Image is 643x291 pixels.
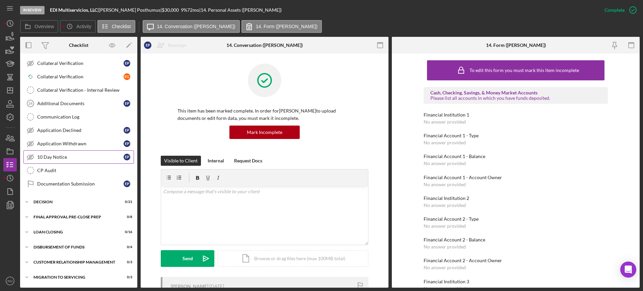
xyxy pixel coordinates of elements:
div: Visible to Client [164,156,198,166]
div: Communication Log [37,114,134,120]
div: Collateral Verification [37,61,124,66]
div: Financial Account 2 - Balance [424,237,608,242]
div: Final Approval Pre-Close Prep [33,215,116,219]
div: E P [124,60,130,67]
div: No answer provided [424,244,466,249]
div: Financial Account 1 - Balance [424,154,608,159]
div: 0 / 21 [120,200,132,204]
text: RM [8,279,13,283]
div: Documentation Submission [37,181,124,187]
div: $30,000 [162,7,181,13]
div: 0 / 8 [120,215,132,219]
div: 0 / 3 [120,275,132,279]
div: 14. Conversation ([PERSON_NAME]) [226,43,303,48]
a: Collateral VerificationEP [23,57,134,70]
div: Additional Documents [37,101,124,106]
div: Send [183,250,193,267]
div: No answer provided [424,223,466,229]
div: Complete [604,3,625,17]
div: [PERSON_NAME] Posthumus | [99,7,162,13]
button: 14. Form ([PERSON_NAME]) [241,20,322,33]
button: Visible to Client [161,156,201,166]
div: Decision [33,200,116,204]
div: In Review [20,6,45,14]
button: Complete [598,3,640,17]
div: Reassign [168,39,186,52]
label: Checklist [112,24,131,29]
div: To edit this form you must mark this item incomplete [470,68,579,73]
div: Request Docs [234,156,262,166]
div: 10 Day Notice [37,154,124,160]
div: Please list all accounts in which you have funds deposited. [430,95,601,101]
div: E P [124,180,130,187]
button: Overview [20,20,58,33]
div: Collateral Verification [37,74,124,79]
time: 2025-08-15 16:48 [209,284,224,289]
div: Open Intercom Messenger [620,262,636,278]
div: 0 / 3 [120,260,132,264]
button: Checklist [97,20,135,33]
div: Financial Institution 3 [424,279,608,284]
a: Collateral Verification - Internal Review [23,83,134,97]
div: Migration to Servicing [33,275,116,279]
div: No answer provided [424,161,466,166]
b: EDI Multiservicios, LLC [50,7,97,13]
div: | 14. Personal Assets ([PERSON_NAME]) [199,7,282,13]
div: No answer provided [424,203,466,208]
div: 72 mo [187,7,199,13]
div: E G [124,73,130,80]
a: CP Audit [23,164,134,177]
div: E P [144,42,151,49]
div: Mark Incomplete [247,126,282,139]
button: Activity [60,20,95,33]
a: 10 Day NoticeEP [23,150,134,164]
div: E P [124,100,130,107]
tspan: 24 [28,101,33,105]
div: Collateral Verification - Internal Review [37,87,134,93]
div: E P [124,154,130,160]
button: 14. Conversation ([PERSON_NAME]) [143,20,240,33]
div: Internal [208,156,224,166]
button: RM [3,274,17,288]
div: E P [124,127,130,134]
a: Collateral VerificationEG [23,70,134,83]
div: 9 % [181,7,187,13]
div: No answer provided [424,182,466,187]
div: CP Audit [37,168,134,173]
div: Customer Relationship Management [33,260,116,264]
div: E P [124,140,130,147]
a: Application WithdrawnEP [23,137,134,150]
a: 24Additional DocumentsEP [23,97,134,110]
div: [PERSON_NAME] [171,284,208,289]
button: Send [161,250,214,267]
a: Application DeclinedEP [23,124,134,137]
div: Loan Closing [33,230,116,234]
div: Application Declined [37,128,124,133]
div: 0 / 4 [120,245,132,249]
div: Financial Account 2 - Type [424,216,608,222]
button: Internal [204,156,227,166]
div: No answer provided [424,119,466,125]
button: Request Docs [231,156,266,166]
a: Documentation SubmissionEP [23,177,134,191]
label: Overview [34,24,54,29]
p: This item has been marked complete. In order for [PERSON_NAME] to upload documents or edit form d... [177,107,352,122]
div: Financial Institution 1 [424,112,608,118]
button: Mark Incomplete [229,126,300,139]
div: Financial Account 1 - Account Owner [424,175,608,180]
div: | [50,7,99,13]
button: EPReassign [141,39,193,52]
div: No answer provided [424,140,466,145]
div: Financial Account 1 - Type [424,133,608,138]
div: Application Withdrawn [37,141,124,146]
label: 14. Form ([PERSON_NAME]) [256,24,317,29]
div: Checklist [69,43,88,48]
label: Activity [76,24,91,29]
div: Financial Institution 2 [424,196,608,201]
div: 14. Form ([PERSON_NAME]) [486,43,546,48]
div: Cash, Checking, Savings, & Money Market Accounts [430,90,601,95]
div: 0 / 16 [120,230,132,234]
a: Communication Log [23,110,134,124]
div: No answer provided [424,265,466,270]
div: Disbursement of Funds [33,245,116,249]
